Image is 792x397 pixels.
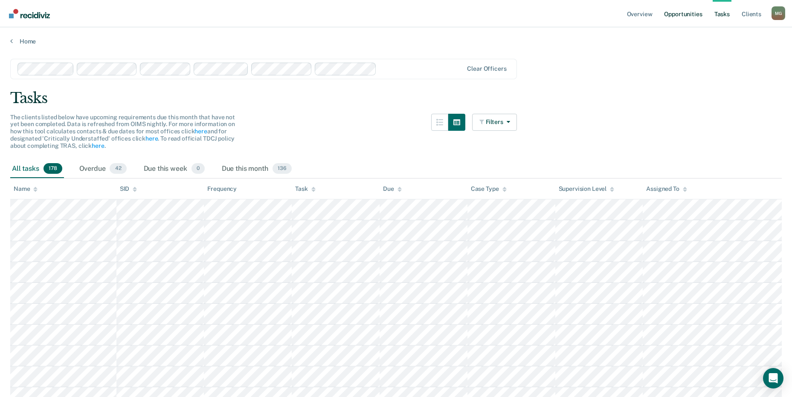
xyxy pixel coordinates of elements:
[646,185,687,193] div: Assigned To
[772,6,785,20] button: Profile dropdown button
[273,163,292,174] span: 136
[472,114,517,131] button: Filters
[10,160,64,178] div: All tasks178
[145,135,158,142] a: here
[467,65,506,72] div: Clear officers
[142,160,206,178] div: Due this week0
[78,160,128,178] div: Overdue42
[194,128,207,135] a: here
[772,6,785,20] div: M G
[120,185,137,193] div: SID
[559,185,615,193] div: Supervision Level
[44,163,62,174] span: 178
[295,185,315,193] div: Task
[471,185,507,193] div: Case Type
[383,185,402,193] div: Due
[9,9,50,18] img: Recidiviz
[92,142,104,149] a: here
[191,163,205,174] span: 0
[10,37,782,45] a: Home
[14,185,38,193] div: Name
[763,368,783,388] div: Open Intercom Messenger
[10,89,782,107] div: Tasks
[10,114,235,149] span: The clients listed below have upcoming requirements due this month that have not yet been complet...
[207,185,237,193] div: Frequency
[220,160,293,178] div: Due this month136
[110,163,126,174] span: 42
